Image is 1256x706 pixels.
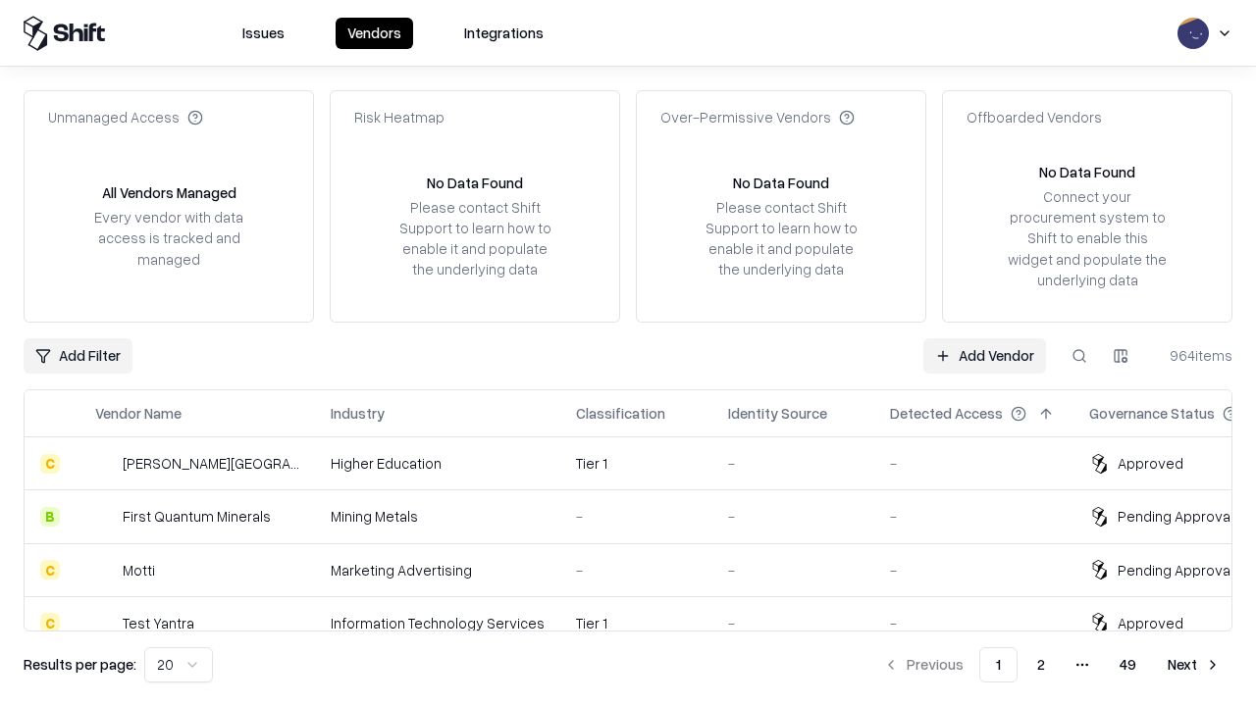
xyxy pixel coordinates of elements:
[1006,186,1169,290] div: Connect your procurement system to Shift to enable this widget and populate the underlying data
[336,18,413,49] button: Vendors
[331,613,545,633] div: Information Technology Services
[231,18,296,49] button: Issues
[890,613,1058,633] div: -
[871,647,1232,682] nav: pagination
[95,560,115,580] img: Motti
[1104,647,1152,682] button: 49
[1021,647,1061,682] button: 2
[660,107,855,127] div: Over-Permissive Vendors
[890,506,1058,527] div: -
[1118,560,1233,580] div: Pending Approval
[1039,162,1135,182] div: No Data Found
[1118,506,1233,527] div: Pending Approval
[40,560,60,580] div: C
[87,207,250,269] div: Every vendor with data access is tracked and managed
[733,173,829,193] div: No Data Found
[728,560,859,580] div: -
[576,613,697,633] div: Tier 1
[452,18,555,49] button: Integrations
[890,453,1058,474] div: -
[728,403,827,424] div: Identity Source
[1156,647,1232,682] button: Next
[890,403,1003,424] div: Detected Access
[1118,453,1183,474] div: Approved
[700,197,863,280] div: Please contact Shift Support to learn how to enable it and populate the underlying data
[967,107,1102,127] div: Offboarded Vendors
[728,506,859,527] div: -
[40,613,60,632] div: C
[890,560,1058,580] div: -
[24,654,136,675] p: Results per page:
[102,182,236,203] div: All Vendors Managed
[1154,345,1232,366] div: 964 items
[331,403,385,424] div: Industry
[24,338,132,374] button: Add Filter
[331,506,545,527] div: Mining Metals
[979,647,1018,682] button: 1
[40,454,60,474] div: C
[95,613,115,632] img: Test Yantra
[95,454,115,474] img: Reichman University
[95,507,115,527] img: First Quantum Minerals
[576,453,697,474] div: Tier 1
[48,107,203,127] div: Unmanaged Access
[576,506,697,527] div: -
[123,560,155,580] div: Motti
[393,197,556,280] div: Please contact Shift Support to learn how to enable it and populate the underlying data
[354,107,445,127] div: Risk Heatmap
[331,453,545,474] div: Higher Education
[1118,613,1183,633] div: Approved
[123,613,194,633] div: Test Yantra
[95,403,182,424] div: Vendor Name
[40,507,60,527] div: B
[728,453,859,474] div: -
[576,403,665,424] div: Classification
[923,338,1046,374] a: Add Vendor
[331,560,545,580] div: Marketing Advertising
[123,506,271,527] div: First Quantum Minerals
[728,613,859,633] div: -
[123,453,299,474] div: [PERSON_NAME][GEOGRAPHIC_DATA]
[1089,403,1215,424] div: Governance Status
[427,173,523,193] div: No Data Found
[576,560,697,580] div: -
